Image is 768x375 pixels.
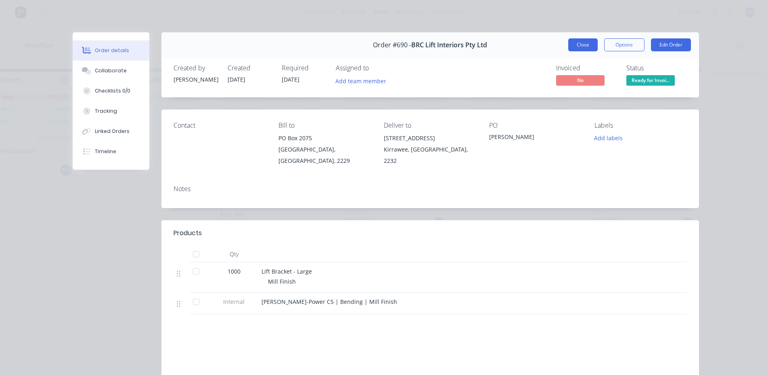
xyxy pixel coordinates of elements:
div: Checklists 0/0 [95,87,130,95]
button: Add team member [336,75,391,86]
div: Timeline [95,148,116,155]
div: Deliver to [384,122,476,129]
button: Linked Orders [73,121,149,141]
div: [STREET_ADDRESS] [384,133,476,144]
span: BRC Lift Interiors Pty Ltd [411,41,487,49]
div: Tracking [95,107,117,115]
button: Timeline [73,141,149,162]
div: Assigned to [336,64,416,72]
div: Created by [174,64,218,72]
div: Bill to [278,122,371,129]
div: [PERSON_NAME] [174,75,218,84]
div: Products [174,228,202,238]
div: Required [282,64,326,72]
button: Add labels [590,133,627,143]
span: No [556,75,605,85]
div: [GEOGRAPHIC_DATA], [GEOGRAPHIC_DATA], 2229 [278,144,371,166]
button: Collaborate [73,61,149,81]
span: Lift Bracket - Large [262,268,312,275]
div: Created [228,64,272,72]
div: Kirrawee, [GEOGRAPHIC_DATA], 2232 [384,144,476,166]
span: [PERSON_NAME]-Power C5 | Bending | Mill Finish [262,298,397,305]
div: Notes [174,185,687,193]
div: Contact [174,122,266,129]
button: Tracking [73,101,149,121]
span: 1000 [228,267,241,276]
button: Checklists 0/0 [73,81,149,101]
div: PO [489,122,582,129]
div: Linked Orders [95,128,130,135]
button: Order details [73,40,149,61]
button: Edit Order [651,38,691,51]
span: Order #690 - [373,41,411,49]
div: Collaborate [95,67,127,74]
div: Invoiced [556,64,617,72]
span: [DATE] [282,76,299,83]
div: Order details [95,47,129,54]
div: Qty [210,246,258,262]
div: PO Box 2075 [278,133,371,144]
button: Close [568,38,598,51]
span: Mill Finish [268,278,296,285]
button: Ready for Invoi... [626,75,675,87]
div: Labels [594,122,687,129]
span: Internal [213,297,255,306]
div: [PERSON_NAME] [489,133,582,144]
button: Options [604,38,645,51]
div: Status [626,64,687,72]
span: [DATE] [228,76,245,83]
div: PO Box 2075[GEOGRAPHIC_DATA], [GEOGRAPHIC_DATA], 2229 [278,133,371,166]
span: Ready for Invoi... [626,75,675,85]
button: Add team member [331,75,390,86]
div: [STREET_ADDRESS]Kirrawee, [GEOGRAPHIC_DATA], 2232 [384,133,476,166]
